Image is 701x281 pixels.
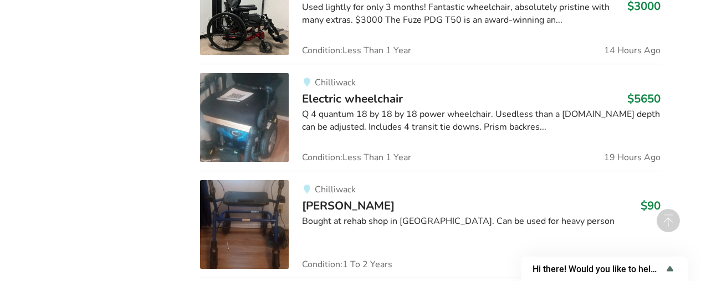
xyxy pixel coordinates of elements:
div: Used lightly for only 3 months! Fantastic wheelchair, absolutely pristine with many extras. $3000... [302,1,661,27]
img: mobility-walker [200,180,289,269]
span: [PERSON_NAME] [302,198,395,213]
h3: $90 [641,198,661,213]
span: Chilliwack [315,76,356,89]
div: Bought at rehab shop in [GEOGRAPHIC_DATA]. Can be used for heavy person [302,215,661,228]
button: Show survey - Hi there! Would you like to help us improve AssistList? [533,262,677,275]
div: Q 4 quantum 18 by 18 by 18 power wheelchair. Usedless than a [DOMAIN_NAME] depth can be adjusted.... [302,108,661,134]
span: Electric wheelchair [302,91,403,106]
span: Condition: Less Than 1 Year [302,46,411,55]
img: mobility-electric wheelchair [200,73,289,162]
a: mobility-electric wheelchair ChilliwackElectric wheelchair$5650Q 4 quantum 18 by 18 by 18 power w... [200,64,661,171]
span: Condition: 1 To 2 Years [302,260,392,269]
span: 14 Hours Ago [604,46,661,55]
span: Chilliwack [315,183,356,196]
span: 19 Hours Ago [604,153,661,162]
span: Hi there! Would you like to help us improve AssistList? [533,264,663,274]
h3: $5650 [627,91,661,106]
a: mobility-walker Chilliwack[PERSON_NAME]$90Bought at rehab shop in [GEOGRAPHIC_DATA]. Can be used ... [200,171,661,278]
span: Condition: Less Than 1 Year [302,153,411,162]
